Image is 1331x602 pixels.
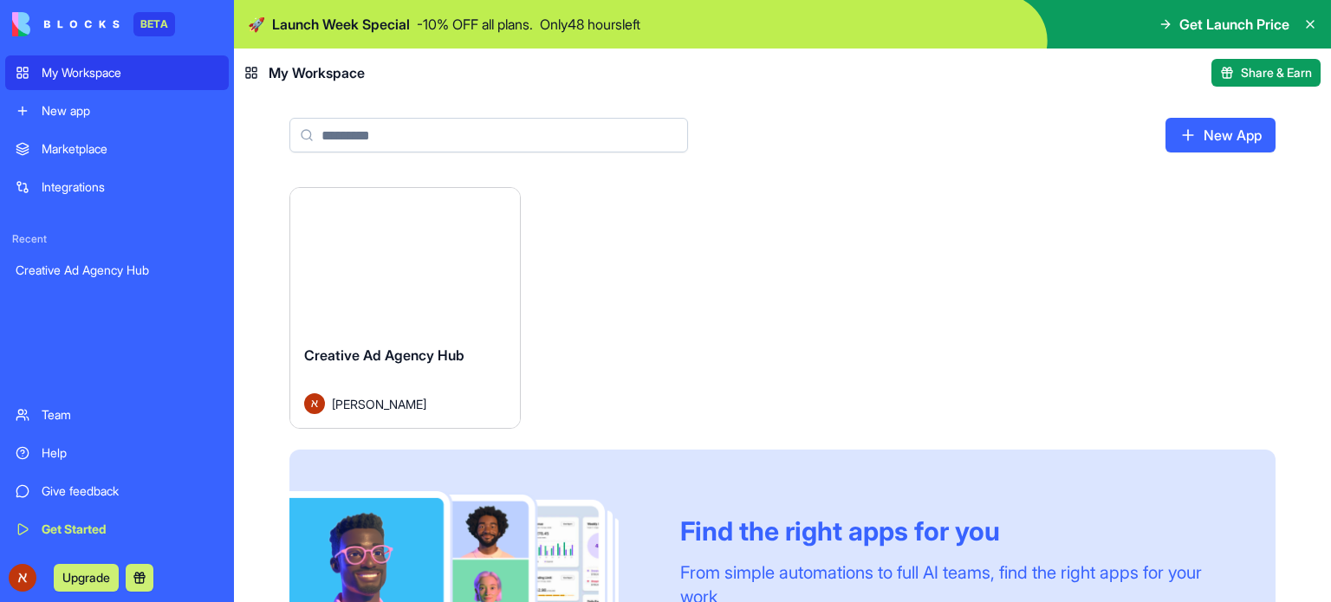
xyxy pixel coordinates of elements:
img: Avatar [304,393,325,414]
a: BETA [12,12,175,36]
a: Help [5,436,229,470]
span: My Workspace [269,62,365,83]
div: Help [42,444,218,462]
a: Creative Ad Agency Hub [5,253,229,288]
span: Creative Ad Agency Hub [304,346,464,364]
div: Team [42,406,218,424]
div: Give feedback [42,482,218,500]
a: Give feedback [5,474,229,508]
p: Only 48 hours left [540,14,640,35]
a: Upgrade [54,568,119,586]
div: BETA [133,12,175,36]
button: Upgrade [54,564,119,592]
a: Integrations [5,170,229,204]
a: Team [5,398,229,432]
div: My Workspace [42,64,218,81]
a: Creative Ad Agency HubAvatar[PERSON_NAME] [289,187,521,429]
a: New App [1165,118,1276,152]
span: [PERSON_NAME] [332,395,426,413]
p: - 10 % OFF all plans. [417,14,533,35]
a: My Workspace [5,55,229,90]
span: Launch Week Special [272,14,410,35]
span: 🚀 [248,14,265,35]
span: Get Launch Price [1179,14,1289,35]
a: Get Started [5,512,229,547]
img: ACg8ocJ8iPfLexrdFGKjkyr9aCrcUi1U4srka9BOnj27hlYDja7XdQ=s96-c [9,564,36,592]
a: Marketplace [5,132,229,166]
div: Creative Ad Agency Hub [16,262,218,279]
div: Integrations [42,178,218,196]
button: Share & Earn [1211,59,1321,87]
div: Find the right apps for you [680,515,1234,547]
div: Marketplace [42,140,218,158]
div: New app [42,102,218,120]
span: Share & Earn [1241,64,1312,81]
img: logo [12,12,120,36]
div: Get Started [42,521,218,538]
a: New app [5,94,229,128]
span: Recent [5,232,229,246]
